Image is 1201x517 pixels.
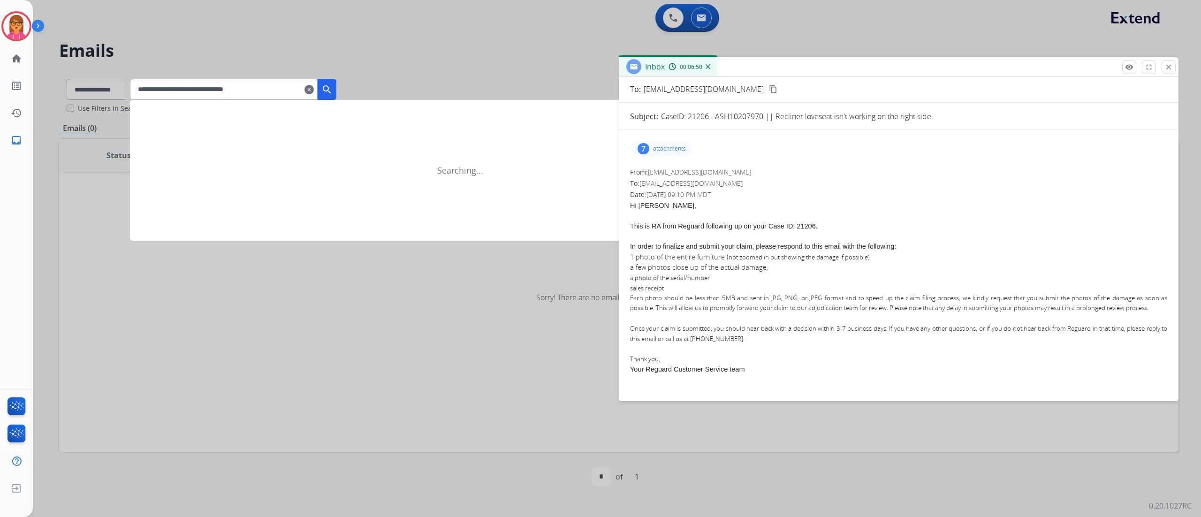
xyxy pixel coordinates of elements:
span: Hi [PERSON_NAME], [630,202,696,209]
li: 1 photo of the entire furniture ( [630,252,1167,262]
mat-icon: inbox [11,135,22,146]
span: o speed up the claim filing process, we kindly request that you submit the photos of the damage a... [630,294,1167,312]
p: To: [630,84,641,95]
mat-icon: close [1164,63,1173,71]
span: [EMAIL_ADDRESS][DOMAIN_NAME] [639,179,743,188]
mat-icon: search [321,84,333,95]
span: 00:06:50 [680,63,702,71]
span: [EMAIL_ADDRESS][DOMAIN_NAME] [648,167,751,176]
span: [EMAIL_ADDRESS][DOMAIN_NAME] [644,84,764,95]
div: Date: [630,190,1167,199]
mat-icon: content_copy [769,85,777,93]
p: 0.20.1027RC [1149,500,1192,511]
p: Subject: [630,111,658,122]
img: avatar [3,13,30,39]
span: Each photo should be less than 5MB and sent in JPG, PNG, or JPEG format and t [630,294,860,302]
span: , [767,263,768,272]
div: This is RA from Reguard following up on your Case ID: 21206. [630,221,1167,232]
span: Once your claim is submitted, you should hear back with a decision within 3-7 business days. If y... [630,324,1167,343]
p: attachments [653,145,686,152]
span: Searching... [437,164,483,177]
mat-icon: history [11,107,22,119]
mat-icon: clear [304,84,314,95]
span: a photo of the serial/number [630,274,710,282]
mat-icon: home [11,53,22,64]
mat-icon: list_alt [11,80,22,91]
div: 7 [638,143,649,154]
div: In order to finalize and submit your claim, please respond to this email with the following: [630,242,1167,252]
mat-icon: fullscreen [1145,63,1153,71]
div: To: [630,179,1167,188]
p: CaseID: 21206 - ASH10207970 || Recliner loveseat isn't working on the right side. [661,111,933,122]
span: not zoomed in but showing the damage if possible) [729,253,870,261]
div: Your Reguard Customer Service team [630,365,1167,375]
span: a few photos close up of the actual damage [630,263,767,272]
div: From: [630,167,1167,177]
span: sales receipt [630,284,664,292]
mat-icon: remove_red_eye [1125,63,1133,71]
span: [DATE] 09:10 PM MDT [646,190,711,199]
span: Inbox [645,61,665,72]
span: Thank you, [630,355,660,363]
